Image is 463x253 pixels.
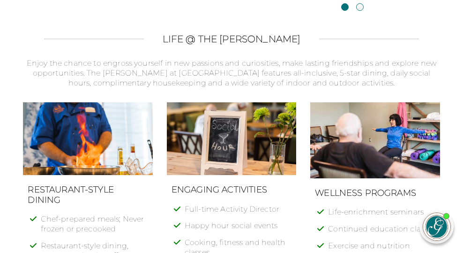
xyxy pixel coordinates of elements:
[23,102,152,175] img: Chef shown flambeing dish during cooking demonstration
[28,185,148,205] h3: Restaurant-Style Dining
[163,33,301,45] h2: LIFE @ THE [PERSON_NAME]
[310,102,440,178] img: Yoga instructor leading a stretching class
[185,205,291,222] li: Full-time Activity Director
[172,185,291,195] h3: Engaging Activities
[328,224,435,241] li: Continued education classes
[185,221,291,238] li: Happy hour social events
[167,102,296,175] img: Chalkboard sign with Social Hour written on it
[328,207,435,224] li: Life-enrichment seminars
[23,59,440,88] p: Enjoy the chance to engross yourself in new passions and curiosities, make lasting friendships an...
[423,213,450,240] img: avatar
[315,188,435,199] h3: Wellness Programs
[41,215,148,241] li: Chef-prepared meals; Never frozen or precooked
